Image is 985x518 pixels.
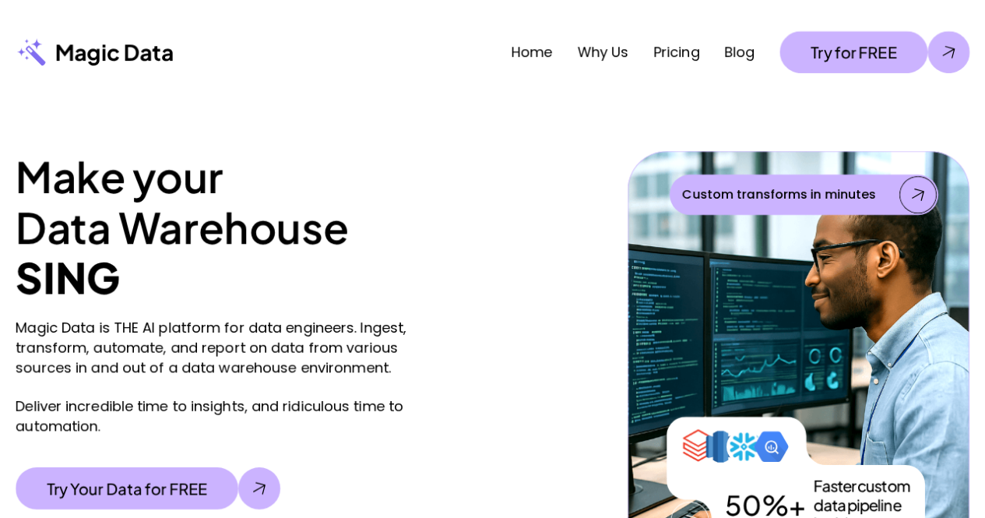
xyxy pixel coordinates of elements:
[16,318,414,435] p: Magic Data is THE AI platform for data engineers. Ingest, transform, automate, and report on data...
[724,42,755,62] a: Blog
[811,43,896,62] p: Try for FREE
[16,251,120,304] strong: SING
[55,38,174,66] p: Magic Data
[16,467,280,509] a: Try Your Data for FREE
[682,185,876,204] p: Custom transforms in minutes
[779,31,969,73] a: Try for FREE
[16,151,618,252] h1: Make your Data Warehouse
[47,479,207,498] p: Try Your Data for FREE
[511,42,552,62] a: Home
[577,42,628,62] a: Why Us
[653,42,699,62] a: Pricing
[491,407,604,460] p: Finally achieve incredible time to insights
[670,174,938,215] a: Custom transforms in minutes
